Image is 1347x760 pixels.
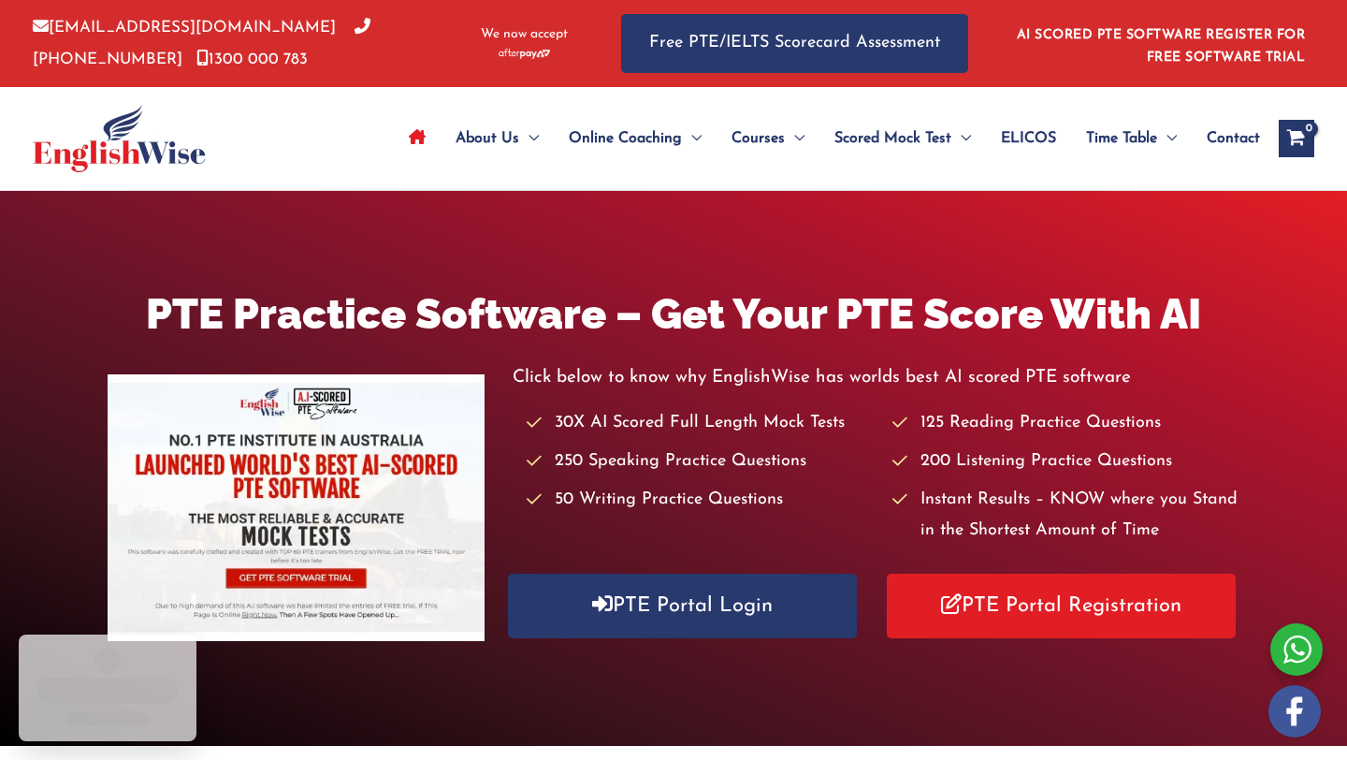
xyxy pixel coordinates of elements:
h1: PTE Practice Software – Get Your PTE Score With AI [108,285,1239,343]
li: 250 Speaking Practice Questions [527,446,874,477]
li: 30X AI Scored Full Length Mock Tests [527,408,874,439]
img: white-facebook.png [1268,685,1321,738]
span: About Us [456,106,519,171]
span: Menu Toggle [785,106,804,171]
p: Click below to know why EnglishWise has worlds best AI scored PTE software [513,362,1238,393]
a: [EMAIL_ADDRESS][DOMAIN_NAME] [33,20,336,36]
li: Instant Results – KNOW where you Stand in the Shortest Amount of Time [892,485,1239,548]
span: Online Coaching [569,106,682,171]
a: View Shopping Cart, empty [1279,120,1314,157]
a: PTE Portal Registration [887,574,1236,638]
span: Courses [731,106,785,171]
li: 125 Reading Practice Questions [892,408,1239,439]
a: [PHONE_NUMBER] [33,20,370,66]
a: AI SCORED PTE SOFTWARE REGISTER FOR FREE SOFTWARE TRIAL [1017,28,1306,65]
span: Contact [1207,106,1260,171]
img: Afterpay-Logo [499,49,550,59]
a: ELICOS [986,106,1071,171]
a: Time TableMenu Toggle [1071,106,1192,171]
span: ELICOS [1001,106,1056,171]
a: Online CoachingMenu Toggle [554,106,717,171]
a: 1300 000 783 [196,51,308,67]
span: Scored Mock Test [834,106,951,171]
a: About UsMenu Toggle [441,106,554,171]
span: We now accept [481,25,568,44]
span: Time Table [1086,106,1157,171]
a: PTE Portal Login [508,574,857,638]
img: pte-institute-main [108,374,485,641]
a: CoursesMenu Toggle [717,106,819,171]
a: Free PTE/IELTS Scorecard Assessment [621,14,968,73]
img: cropped-ew-logo [33,105,206,172]
li: 200 Listening Practice Questions [892,446,1239,477]
a: Scored Mock TestMenu Toggle [819,106,986,171]
span: Menu Toggle [682,106,702,171]
nav: Site Navigation: Main Menu [394,106,1260,171]
li: 50 Writing Practice Questions [527,485,874,516]
aside: Header Widget 1 [1006,13,1314,74]
span: Menu Toggle [1157,106,1177,171]
span: Menu Toggle [519,106,539,171]
a: Contact [1192,106,1260,171]
span: Menu Toggle [951,106,971,171]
